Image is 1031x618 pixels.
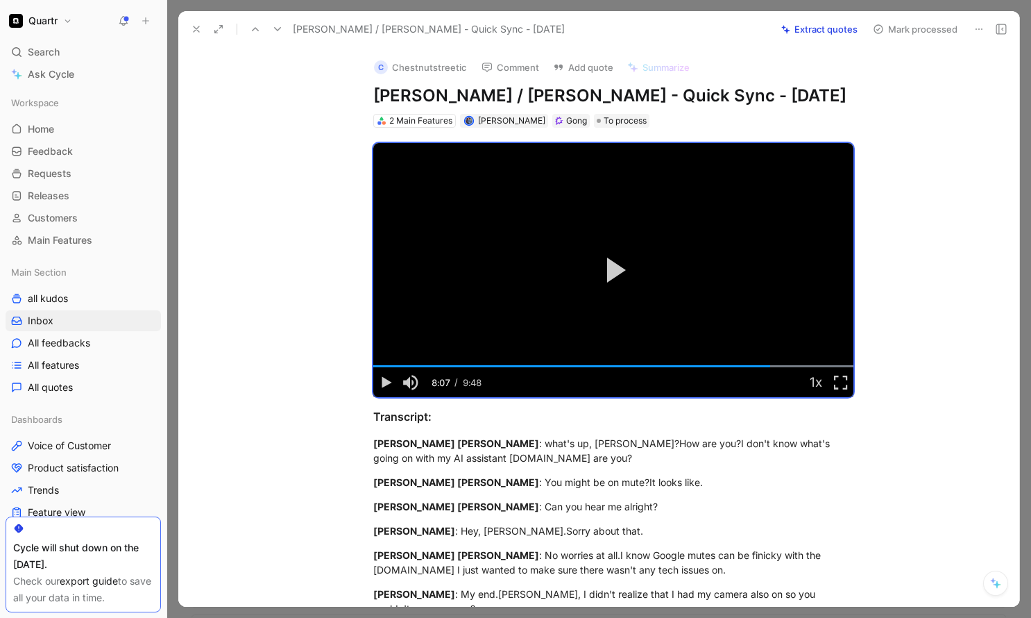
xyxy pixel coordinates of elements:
[28,66,74,83] span: Ask Cycle
[6,262,161,398] div: Main Sectionall kudosInboxAll feedbacksAll featuresAll quotes
[775,19,864,39] button: Extract quotes
[28,189,69,203] span: Releases
[28,461,119,475] span: Product satisfaction
[28,439,111,453] span: Voice of Customer
[594,114,649,128] div: To process
[6,262,161,283] div: Main Section
[373,524,853,538] div: : Hey, [PERSON_NAME].Sorry about that.
[28,144,73,158] span: Feedback
[11,412,62,426] span: Dashboards
[6,185,161,206] a: Releases
[6,141,161,162] a: Feedback
[6,119,161,140] a: Home
[373,525,455,537] mark: [PERSON_NAME]
[11,265,67,279] span: Main Section
[621,58,696,77] button: Summarize
[373,408,853,425] div: Transcript:
[6,409,161,430] div: Dashboards
[604,114,647,128] span: To process
[28,211,78,225] span: Customers
[9,14,23,28] img: Quartr
[463,377,482,388] span: 9:48
[11,96,59,110] span: Workspace
[28,506,85,519] span: Feature view
[6,409,161,545] div: DashboardsVoice of CustomerProduct satisfactionTrendsFeature viewCustomer view
[373,437,539,449] mark: [PERSON_NAME] [PERSON_NAME]
[373,587,853,616] div: : My end.[PERSON_NAME], I didn't realize that I had my camera also on so you couldn't even see me?
[373,475,853,490] div: : You might be on mute?It looks like.
[582,239,645,301] button: Play Video
[374,60,388,74] div: C
[373,499,853,514] div: : Can you hear me alright?
[6,92,161,113] div: Workspace
[60,575,118,587] a: export guide
[28,122,54,136] span: Home
[6,208,161,228] a: Customers
[465,117,472,125] img: avatar
[389,114,452,128] div: 2 Main Features
[642,61,690,74] span: Summarize
[373,476,539,488] mark: [PERSON_NAME] [PERSON_NAME]
[6,230,161,251] a: Main Features
[373,143,853,397] div: Video Player
[373,549,539,561] mark: [PERSON_NAME] [PERSON_NAME]
[6,64,161,85] a: Ask Cycle
[6,163,161,184] a: Requests
[6,377,161,398] a: All quotes
[432,377,450,388] span: 8:07
[6,458,161,478] a: Product satisfaction
[475,58,545,77] button: Comment
[6,355,161,376] a: All features
[28,15,58,27] h1: Quartr
[28,44,60,60] span: Search
[368,57,472,78] button: CChestnutstreetic
[454,376,458,387] span: /
[6,288,161,309] a: all kudos
[6,42,161,62] div: Search
[28,314,53,328] span: Inbox
[6,11,76,31] button: QuartrQuartr
[13,540,153,573] div: Cycle will shut down on the [DATE].
[373,501,539,512] mark: [PERSON_NAME] [PERSON_NAME]
[28,167,71,181] span: Requests
[28,483,59,497] span: Trends
[28,336,90,350] span: All feedbacks
[293,21,565,37] span: [PERSON_NAME] / [PERSON_NAME] - Quick Sync - [DATE]
[803,367,828,397] button: Playback Rate
[867,19,964,39] button: Mark processed
[373,588,455,600] mark: [PERSON_NAME]
[13,573,153,606] div: Check our to save all your data in time.
[28,292,68,306] span: all kudos
[6,502,161,523] a: Feature view
[6,310,161,331] a: Inbox
[28,233,92,247] span: Main Features
[6,333,161,353] a: All feedbacks
[828,367,853,397] button: Fullscreen
[398,367,423,397] button: Mute
[6,435,161,456] a: Voice of Customer
[373,365,853,367] div: Progress Bar
[566,114,587,128] div: Gong
[28,381,73,394] span: All quotes
[28,358,79,372] span: All features
[373,548,853,577] div: : No worries at all.I know Google mutes can be finicky with the [DOMAIN_NAME] I just wanted to ma...
[478,115,545,126] span: [PERSON_NAME]
[373,367,398,397] button: Play
[547,58,620,77] button: Add quote
[6,480,161,501] a: Trends
[373,436,853,465] div: : what's up, [PERSON_NAME]?How are you?I don't know what's going on with my AI assistant [DOMAIN_...
[373,85,853,107] h1: [PERSON_NAME] / [PERSON_NAME] - Quick Sync - [DATE]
